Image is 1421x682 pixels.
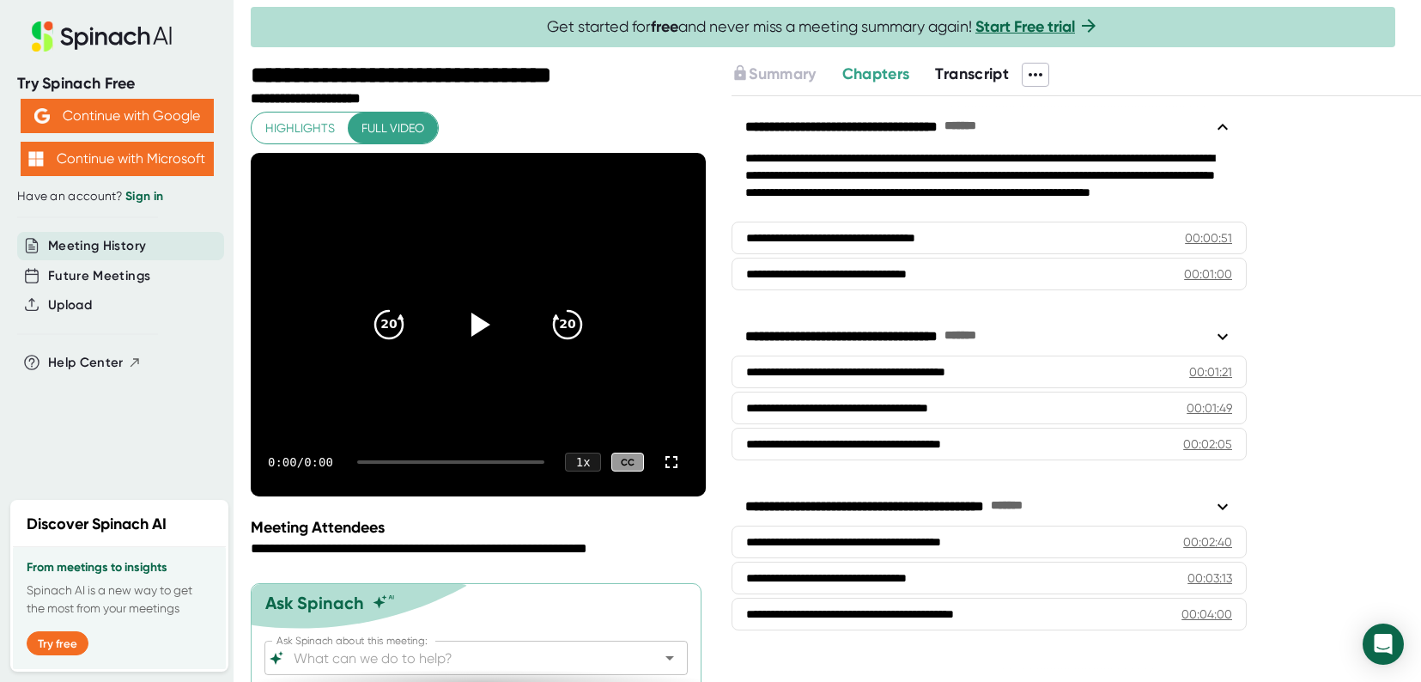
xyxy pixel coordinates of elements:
button: Continue with Microsoft [21,142,214,176]
div: 00:04:00 [1181,606,1232,623]
button: Full video [348,113,438,144]
div: 0:00 / 0:00 [268,455,337,469]
button: Transcript [935,63,1009,86]
button: Upload [48,295,92,315]
div: 00:00:51 [1185,229,1232,247]
button: Chapters [842,63,910,86]
h2: Discover Spinach AI [27,513,167,536]
button: Meeting History [48,236,146,256]
p: Spinach AI is a new way to get the most from your meetings [27,582,212,618]
div: 00:03:13 [1187,569,1232,587]
div: 1 x [565,453,601,472]
div: Open Intercom Messenger [1363,624,1404,665]
button: Open [658,646,682,670]
button: Future Meetings [48,266,150,286]
input: What can we do to help? [290,646,632,670]
div: 00:02:40 [1183,533,1232,551]
a: Sign in [125,189,163,204]
div: Meeting Attendees [251,518,710,537]
div: CC [611,453,644,472]
div: Upgrade to access [732,63,841,87]
div: 00:01:00 [1184,265,1232,283]
span: Chapters [842,64,910,83]
div: Have an account? [17,189,216,204]
div: 00:01:21 [1189,363,1232,381]
div: 00:02:05 [1183,435,1232,453]
h3: From meetings to insights [27,561,212,575]
button: Help Center [48,353,142,373]
button: Try free [27,631,88,655]
button: Summary [732,63,816,86]
button: Continue with Google [21,99,214,133]
span: Get started for and never miss a meeting summary again! [547,17,1099,37]
div: Try Spinach Free [17,74,216,94]
span: Highlights [265,118,335,139]
b: free [651,17,678,36]
a: Start Free trial [975,17,1075,36]
div: Ask Spinach [265,593,364,613]
span: Full video [361,118,424,139]
img: Aehbyd4JwY73AAAAAElFTkSuQmCC [34,108,50,124]
span: Summary [749,64,816,83]
span: Transcript [935,64,1009,83]
div: 00:01:49 [1187,399,1232,417]
button: Highlights [252,113,349,144]
span: Help Center [48,353,124,373]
